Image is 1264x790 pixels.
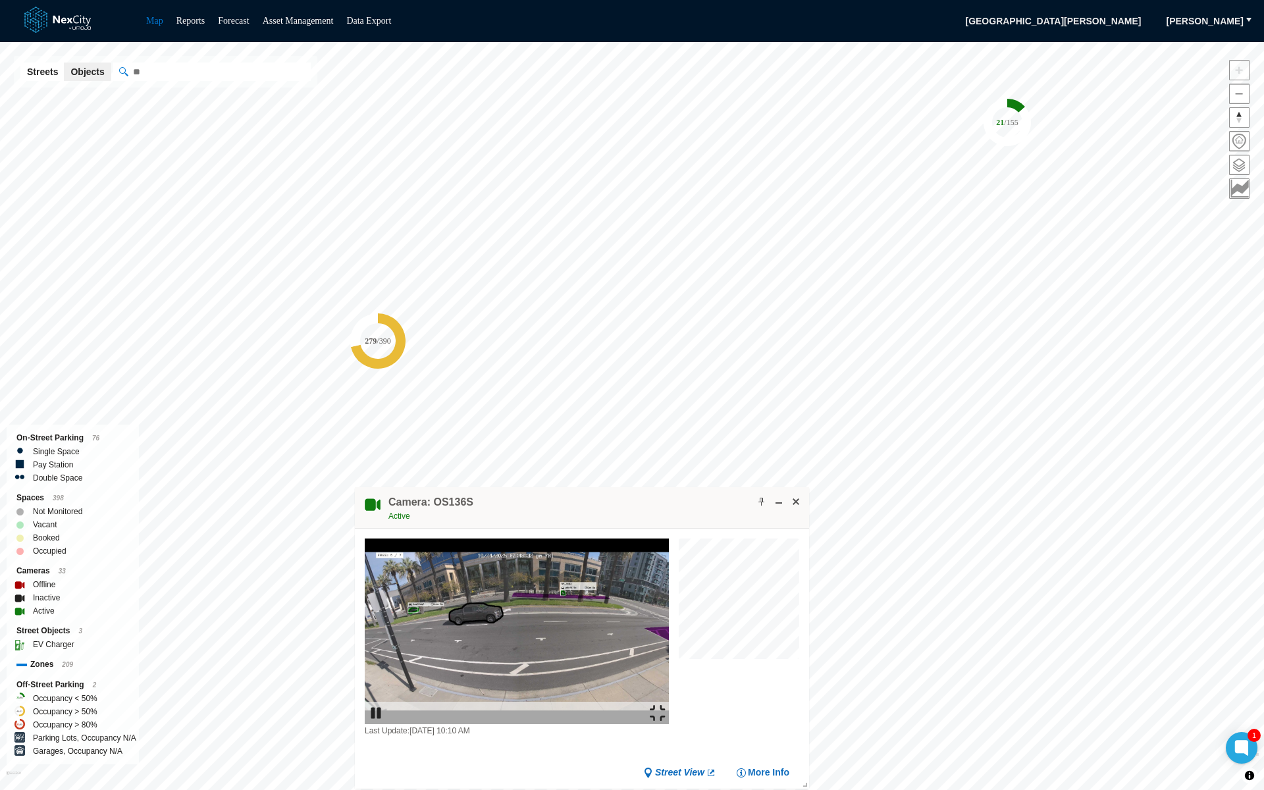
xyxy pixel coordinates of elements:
[146,16,163,26] a: Map
[1004,118,1018,127] tspan: / 155
[33,544,66,558] label: Occupied
[33,731,136,745] label: Parking Lots, Occupancy N/A
[643,766,716,779] a: Street View
[33,604,55,618] label: Active
[1229,60,1250,80] button: Zoom in
[1229,178,1250,199] button: Key metrics
[16,678,129,692] div: Off-Street Parking
[1246,768,1253,783] span: Toggle attribution
[218,16,249,26] a: Forecast
[1229,107,1250,128] button: Reset bearing to north
[984,99,1031,146] div: Map marker
[33,445,80,458] label: Single Space
[736,766,789,779] button: More Info
[27,65,58,78] span: Streets
[748,766,789,779] span: More Info
[16,431,129,445] div: On-Street Parking
[33,692,97,705] label: Occupancy < 50%
[16,564,129,578] div: Cameras
[365,336,377,346] tspan: 279
[388,495,473,510] h4: Double-click to make header text selectable
[1229,84,1250,104] button: Zoom out
[957,11,1149,32] span: [GEOGRAPHIC_DATA][PERSON_NAME]
[1230,108,1249,127] span: Reset bearing to north
[1230,84,1249,103] span: Zoom out
[1167,14,1244,28] span: [PERSON_NAME]
[365,539,669,724] img: video
[33,505,82,518] label: Not Monitored
[33,705,97,718] label: Occupancy > 50%
[33,745,122,758] label: Garages, Occupancy N/A
[64,63,111,81] button: Objects
[377,336,390,346] tspan: / 390
[62,661,73,668] span: 209
[650,705,666,721] img: expand
[263,16,334,26] a: Asset Management
[59,567,66,575] span: 33
[33,578,55,591] label: Offline
[365,724,669,737] div: Last Update: [DATE] 10:10 AM
[16,624,129,638] div: Street Objects
[1242,768,1257,783] button: Toggle attribution
[6,771,21,786] a: Mapbox homepage
[78,627,82,635] span: 3
[16,658,129,671] div: Zones
[1158,11,1252,32] button: [PERSON_NAME]
[388,512,410,521] span: Active
[346,16,391,26] a: Data Export
[20,63,65,81] button: Streets
[388,495,473,523] div: Double-click to make header text selectable
[655,766,704,779] span: Street View
[53,494,64,502] span: 398
[1230,61,1249,80] span: Zoom in
[1229,155,1250,175] button: Layers management
[33,638,74,651] label: EV Charger
[93,681,97,689] span: 2
[176,16,205,26] a: Reports
[33,531,60,544] label: Booked
[33,471,82,485] label: Double Space
[996,118,1004,127] tspan: 21
[1229,131,1250,151] button: Home
[33,518,57,531] label: Vacant
[33,591,60,604] label: Inactive
[70,65,104,78] span: Objects
[16,491,129,505] div: Spaces
[350,313,406,369] div: Map marker
[368,705,384,721] img: play
[679,539,806,666] canvas: Map
[33,718,97,731] label: Occupancy > 80%
[33,458,73,471] label: Pay Station
[92,434,99,442] span: 76
[1248,729,1261,742] div: 1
